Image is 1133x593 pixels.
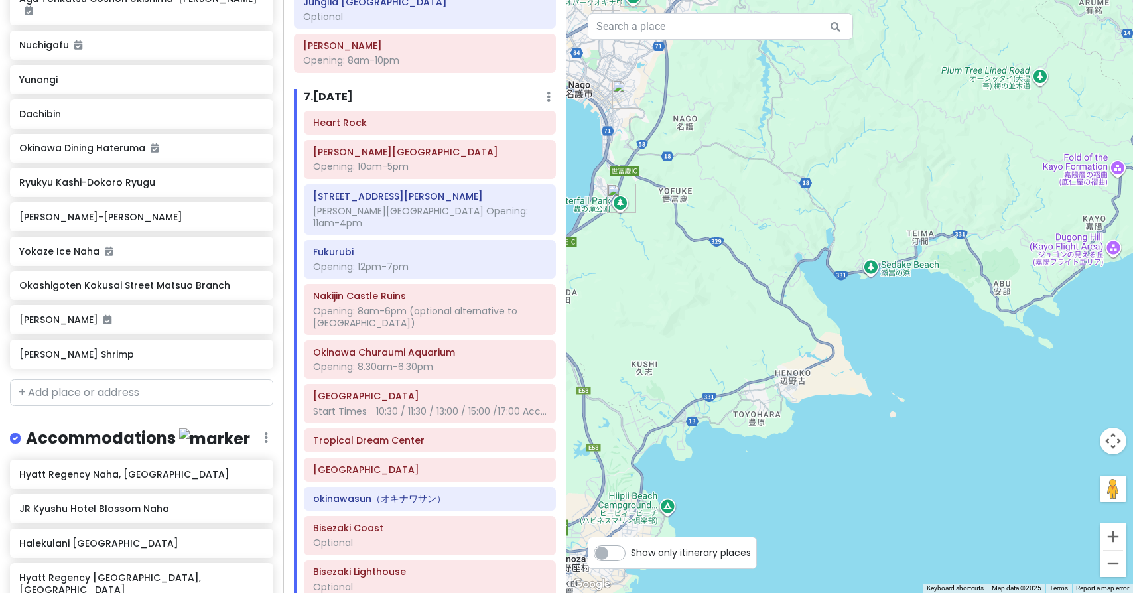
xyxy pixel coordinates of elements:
[313,146,547,158] h6: Kouri Ocean Tower
[19,468,263,480] h6: Hyatt Regency Naha, [GEOGRAPHIC_DATA]
[105,247,113,256] i: Added to itinerary
[313,566,547,578] h6: Bisezaki Lighthouse
[313,205,547,229] div: [PERSON_NAME][GEOGRAPHIC_DATA] Opening: 11am-4pm
[992,584,1041,592] span: Map data ©2025
[1100,523,1126,550] button: Zoom in
[313,434,547,446] h6: Tropical Dream Center
[19,39,263,51] h6: Nuchigafu
[19,348,263,360] h6: [PERSON_NAME] Shrimp
[313,117,547,129] h6: Heart Rock
[25,6,33,15] i: Added to itinerary
[303,11,547,23] div: Optional
[313,361,547,373] div: Opening: 8.30am-6.30pm
[927,584,984,593] button: Keyboard shortcuts
[74,40,82,50] i: Added to itinerary
[313,346,547,358] h6: Okinawa Churaumi Aquarium
[1100,428,1126,454] button: Map camera controls
[19,142,263,154] h6: Okinawa Dining Hateruma
[313,246,547,258] h6: Fukurubi
[10,379,273,406] input: + Add place or address
[19,211,263,223] h6: [PERSON_NAME]-[PERSON_NAME]
[303,54,547,66] div: Opening: 8am-10pm
[103,315,111,324] i: Added to itinerary
[19,245,263,257] h6: Yokaze Ice Naha
[631,545,751,560] span: Show only itinerary places
[19,108,263,120] h6: Dachibin
[313,190,547,202] h6: 436-1 Kouri, Nakijin Village, Kunigami District, Okinawa Prefecture
[1049,584,1068,592] a: Terms (opens in new tab)
[313,390,547,402] h6: Kaiyohaku Park Dolphin Lagoon
[19,503,263,515] h6: JR Kyushu Hotel Blossom Naha
[19,537,263,549] h6: Halekulani [GEOGRAPHIC_DATA]
[19,74,263,86] h6: Yunangi
[19,314,263,326] h6: [PERSON_NAME]
[313,261,547,273] div: Opening: 12pm-7pm
[570,576,614,593] img: Google
[303,40,547,52] h6: AEON Nago
[179,428,250,449] img: marker
[313,537,547,549] div: Optional
[19,279,263,291] h6: Okashigoten Kokusai Street Matsuo Branch
[588,13,853,40] input: Search a place
[612,80,641,109] div: Orion Happy Park
[313,305,547,329] div: Opening: 8am-6pm (optional alternative to [GEOGRAPHIC_DATA])
[313,161,547,172] div: Opening: 10am-5pm
[313,581,547,593] div: Optional
[151,143,159,153] i: Added to itinerary
[1100,551,1126,577] button: Zoom out
[313,522,547,534] h6: Bisezaki Coast
[1076,584,1129,592] a: Report a map error
[1100,476,1126,502] button: Drag Pegman onto the map to open Street View
[19,176,263,188] h6: Ryukyu Kashi-Dokoro Ryugu
[607,184,636,213] div: Todoroki Waterfall Park
[570,576,614,593] a: Open this area in Google Maps (opens a new window)
[313,290,547,302] h6: Nakijin Castle Ruins
[304,90,353,104] h6: 7 . [DATE]
[313,493,547,505] h6: okinawasun（オキナワサン）
[26,428,250,450] h4: Accommodations
[313,405,547,417] div: Start Times 10:30 / 11:30 / 13:00 / 15:00 /17:00 Acc...
[313,464,547,476] h6: Oceanic Culture Museum Planetarium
